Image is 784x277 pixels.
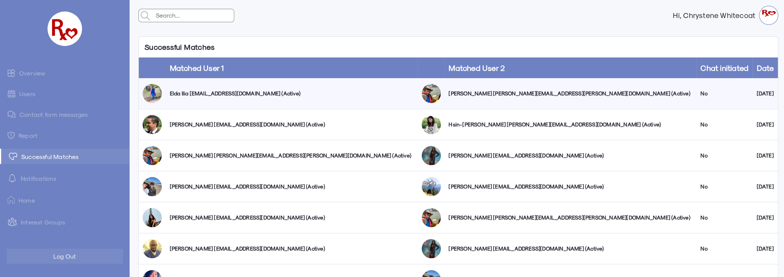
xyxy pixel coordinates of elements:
[143,239,162,258] img: gibrszc0djfcapskkpw8.jpg
[8,90,15,97] img: admin-ic-users.svg
[756,183,774,190] div: [DATE]
[700,63,748,72] a: Chat initiated
[449,121,693,128] div: Hsin-[PERSON_NAME] [PERSON_NAME][EMAIL_ADDRESS][DOMAIN_NAME] (Active)
[422,115,441,134] img: tgllwhcayzxyy8kmxxg6.jpg
[143,208,162,227] img: d3hozx4cce2k3ws37dxs.jpg
[9,152,17,160] img: matched.svg
[700,152,749,159] div: No
[170,121,414,128] div: [PERSON_NAME] [EMAIL_ADDRESS][DOMAIN_NAME] (Active)
[756,152,774,159] div: [DATE]
[700,90,749,97] div: No
[154,9,234,21] input: Search...
[143,84,162,103] img: bqyw3pcvq7u7qt03gnct.jpg
[422,177,441,196] img: xsuk2eelnw0e0holvsks.jpg
[170,214,414,221] div: [PERSON_NAME] [EMAIL_ADDRESS][DOMAIN_NAME] (Active)
[422,84,441,103] img: stoxbr6mqmahal6cjiue.jpg
[8,69,15,77] img: admin-ic-overview.svg
[143,146,162,165] img: stoxbr6mqmahal6cjiue.jpg
[143,115,162,134] img: jgty61vlcar7nyaxwxt4.jpg
[449,63,505,72] a: Matched User 2
[756,214,774,221] div: [DATE]
[449,152,693,159] div: [PERSON_NAME] [EMAIL_ADDRESS][DOMAIN_NAME] (Active)
[449,245,693,252] div: [PERSON_NAME] [EMAIL_ADDRESS][DOMAIN_NAME] (Active)
[756,90,774,97] div: [DATE]
[8,217,17,226] img: intrestGropus.svg
[170,63,224,72] a: Matched User 1
[7,249,123,264] button: Log Out
[449,214,693,221] div: [PERSON_NAME] [PERSON_NAME][EMAIL_ADDRESS][PERSON_NAME][DOMAIN_NAME] (Active)
[422,239,441,258] img: dgnzvizbobmavmaovsvb.jpg
[700,245,749,252] div: No
[170,90,414,97] div: Elda Ilia [EMAIL_ADDRESS][DOMAIN_NAME] (Active)
[143,177,162,196] img: vnivom1mx5s6avaqshr1.jpg
[673,11,759,19] strong: Hi, Chrystene Whitecoat
[449,183,693,190] div: [PERSON_NAME] [EMAIL_ADDRESS][DOMAIN_NAME] (Active)
[170,152,414,159] div: [PERSON_NAME] [PERSON_NAME][EMAIL_ADDRESS][PERSON_NAME][DOMAIN_NAME] (Active)
[756,245,774,252] div: [DATE]
[8,111,16,118] img: admin-ic-contact-message.svg
[700,121,749,128] div: No
[139,9,152,22] img: admin-search.svg
[756,121,774,128] div: [DATE]
[449,90,693,97] div: [PERSON_NAME] [PERSON_NAME][EMAIL_ADDRESS][PERSON_NAME][DOMAIN_NAME] (Active)
[8,131,15,139] img: admin-ic-report.svg
[8,174,17,183] img: notification-default-white.svg
[700,214,749,221] div: No
[422,146,441,165] img: dgnzvizbobmavmaovsvb.jpg
[170,183,414,190] div: [PERSON_NAME] [EMAIL_ADDRESS][DOMAIN_NAME] (Active)
[422,208,441,227] img: stoxbr6mqmahal6cjiue.jpg
[170,245,414,252] div: [PERSON_NAME] [EMAIL_ADDRESS][DOMAIN_NAME] (Active)
[8,196,15,204] img: ic-home.png
[756,63,774,72] a: Date
[700,183,749,190] div: No
[139,37,220,57] p: Successful Matches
